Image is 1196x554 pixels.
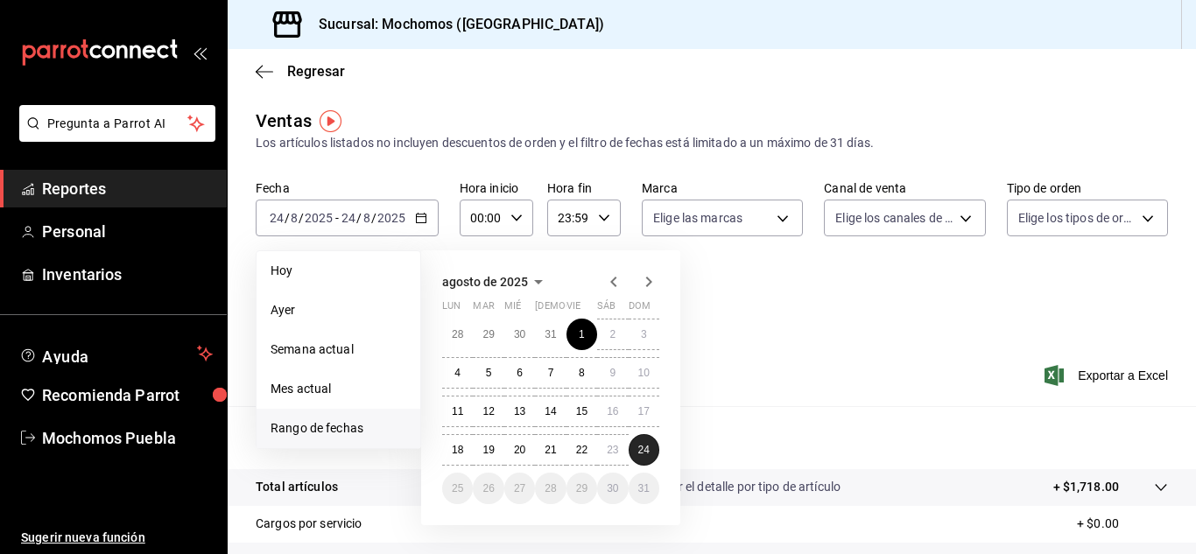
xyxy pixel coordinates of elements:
[473,434,503,466] button: 19 de agosto de 2025
[514,482,525,494] abbr: 27 de agosto de 2025
[320,110,341,132] img: Tooltip marker
[473,396,503,427] button: 12 de agosto de 2025
[482,405,494,417] abbr: 12 de agosto de 2025
[642,182,803,194] label: Marca
[454,367,461,379] abbr: 4 de agosto de 2025
[1048,365,1168,386] button: Exportar a Excel
[486,367,492,379] abbr: 5 de agosto de 2025
[597,473,628,504] button: 30 de agosto de 2025
[256,478,338,496] p: Total artículos
[638,367,650,379] abbr: 10 de agosto de 2025
[545,405,556,417] abbr: 14 de agosto de 2025
[607,482,618,494] abbr: 30 de agosto de 2025
[547,182,621,194] label: Hora fin
[535,300,638,319] abbr: jueves
[1077,515,1168,533] p: + $0.00
[442,275,528,289] span: agosto de 2025
[271,262,406,280] span: Hoy
[442,300,461,319] abbr: lunes
[638,444,650,456] abbr: 24 de agosto de 2025
[1007,182,1168,194] label: Tipo de orden
[535,396,566,427] button: 14 de agosto de 2025
[299,211,304,225] span: /
[609,328,616,340] abbr: 2 de agosto de 2025
[641,328,647,340] abbr: 3 de agosto de 2025
[1018,209,1136,227] span: Elige los tipos de orden
[545,444,556,456] abbr: 21 de agosto de 2025
[653,209,742,227] span: Elige las marcas
[269,211,285,225] input: --
[452,328,463,340] abbr: 28 de julio de 2025
[285,211,290,225] span: /
[42,383,213,407] span: Recomienda Parrot
[452,444,463,456] abbr: 18 de agosto de 2025
[362,211,371,225] input: --
[535,357,566,389] button: 7 de agosto de 2025
[21,529,213,547] span: Sugerir nueva función
[341,211,356,225] input: --
[576,405,587,417] abbr: 15 de agosto de 2025
[271,380,406,398] span: Mes actual
[460,182,533,194] label: Hora inicio
[442,319,473,350] button: 28 de julio de 2025
[42,220,213,243] span: Personal
[47,115,188,133] span: Pregunta a Parrot AI
[579,367,585,379] abbr: 8 de agosto de 2025
[42,426,213,450] span: Mochomos Puebla
[271,301,406,319] span: Ayer
[638,405,650,417] abbr: 17 de agosto de 2025
[629,396,659,427] button: 17 de agosto de 2025
[305,14,604,35] h3: Sucursal: Mochomos ([GEOGRAPHIC_DATA])
[597,300,616,319] abbr: sábado
[442,271,549,292] button: agosto de 2025
[597,396,628,427] button: 16 de agosto de 2025
[504,300,521,319] abbr: miércoles
[548,367,554,379] abbr: 7 de agosto de 2025
[356,211,362,225] span: /
[607,405,618,417] abbr: 16 de agosto de 2025
[545,328,556,340] abbr: 31 de julio de 2025
[504,434,535,466] button: 20 de agosto de 2025
[376,211,406,225] input: ----
[473,319,503,350] button: 29 de julio de 2025
[566,473,597,504] button: 29 de agosto de 2025
[504,473,535,504] button: 27 de agosto de 2025
[579,328,585,340] abbr: 1 de agosto de 2025
[42,343,190,364] span: Ayuda
[566,396,597,427] button: 15 de agosto de 2025
[290,211,299,225] input: --
[535,473,566,504] button: 28 de agosto de 2025
[597,434,628,466] button: 23 de agosto de 2025
[271,419,406,438] span: Rango de fechas
[442,357,473,389] button: 4 de agosto de 2025
[566,319,597,350] button: 1 de agosto de 2025
[42,263,213,286] span: Inventarios
[638,482,650,494] abbr: 31 de agosto de 2025
[452,482,463,494] abbr: 25 de agosto de 2025
[256,515,362,533] p: Cargos por servicio
[835,209,953,227] span: Elige los canales de venta
[597,319,628,350] button: 2 de agosto de 2025
[504,319,535,350] button: 30 de julio de 2025
[504,396,535,427] button: 13 de agosto de 2025
[473,300,494,319] abbr: martes
[1053,478,1119,496] p: + $1,718.00
[442,396,473,427] button: 11 de agosto de 2025
[629,319,659,350] button: 3 de agosto de 2025
[256,63,345,80] button: Regresar
[473,357,503,389] button: 5 de agosto de 2025
[473,473,503,504] button: 26 de agosto de 2025
[824,182,985,194] label: Canal de venta
[607,444,618,456] abbr: 23 de agosto de 2025
[545,482,556,494] abbr: 28 de agosto de 2025
[304,211,334,225] input: ----
[514,328,525,340] abbr: 30 de julio de 2025
[42,177,213,200] span: Reportes
[482,482,494,494] abbr: 26 de agosto de 2025
[504,357,535,389] button: 6 de agosto de 2025
[452,405,463,417] abbr: 11 de agosto de 2025
[517,367,523,379] abbr: 6 de agosto de 2025
[256,108,312,134] div: Ventas
[12,127,215,145] a: Pregunta a Parrot AI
